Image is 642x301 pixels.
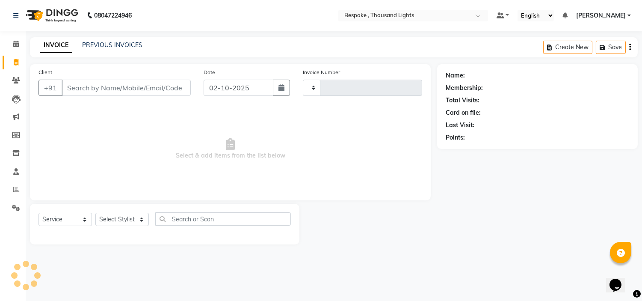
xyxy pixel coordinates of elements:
a: PREVIOUS INVOICES [82,41,142,49]
div: Total Visits: [446,96,479,105]
label: Date [204,69,215,76]
label: Client [38,69,52,76]
div: Name: [446,71,465,80]
b: 08047224946 [94,3,132,27]
button: Create New [543,41,592,54]
span: Select & add items from the list below [38,106,422,192]
iframe: chat widget [606,267,633,292]
div: Card on file: [446,108,481,117]
input: Search or Scan [155,212,291,226]
a: INVOICE [40,38,72,53]
label: Invoice Number [303,69,340,76]
span: [PERSON_NAME] [576,11,626,20]
input: Search by Name/Mobile/Email/Code [62,80,191,96]
img: logo [22,3,80,27]
button: +91 [38,80,62,96]
div: Points: [446,133,465,142]
div: Last Visit: [446,121,474,130]
div: Membership: [446,83,483,92]
button: Save [596,41,626,54]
